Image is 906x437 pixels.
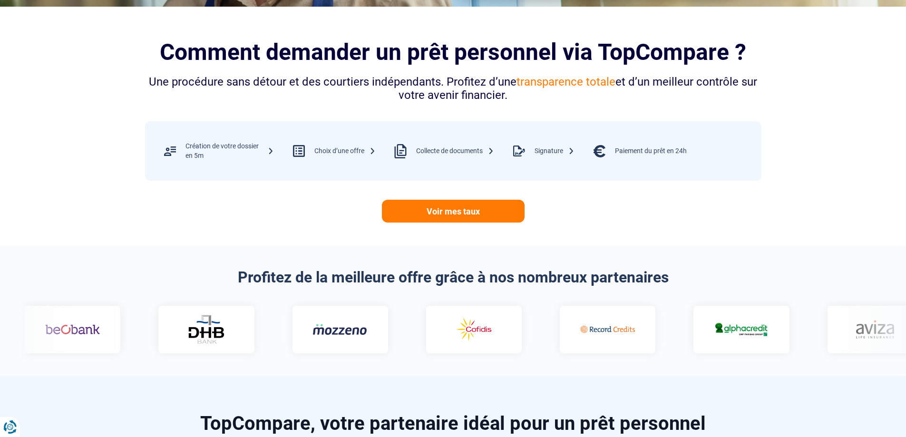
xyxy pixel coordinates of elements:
h2: Profitez de la meilleure offre grâce à nos nombreux partenaires [145,268,761,286]
div: Choix d’une offre [314,146,376,156]
h2: TopCompare, votre partenaire idéal pour un prêt personnel [145,414,761,433]
a: Voir mes taux [382,200,525,223]
img: Cofidis [436,316,490,343]
span: transparence totale [516,75,615,88]
img: Alphacredit [703,321,758,338]
img: Mozzeno [302,323,357,335]
img: Beobank [34,316,89,343]
div: Signature [535,146,575,156]
div: Une procédure sans détour et des courtiers indépendants. Profitez d’une et d’un meilleur contrôle... [145,75,761,103]
img: DHB Bank [176,315,214,344]
div: Création de votre dossier en 5m [185,142,274,160]
h2: Comment demander un prêt personnel via TopCompare ? [145,39,761,65]
div: Paiement du prêt en 24h [615,146,687,156]
div: Collecte de documents [416,146,494,156]
img: Record credits [569,316,624,343]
